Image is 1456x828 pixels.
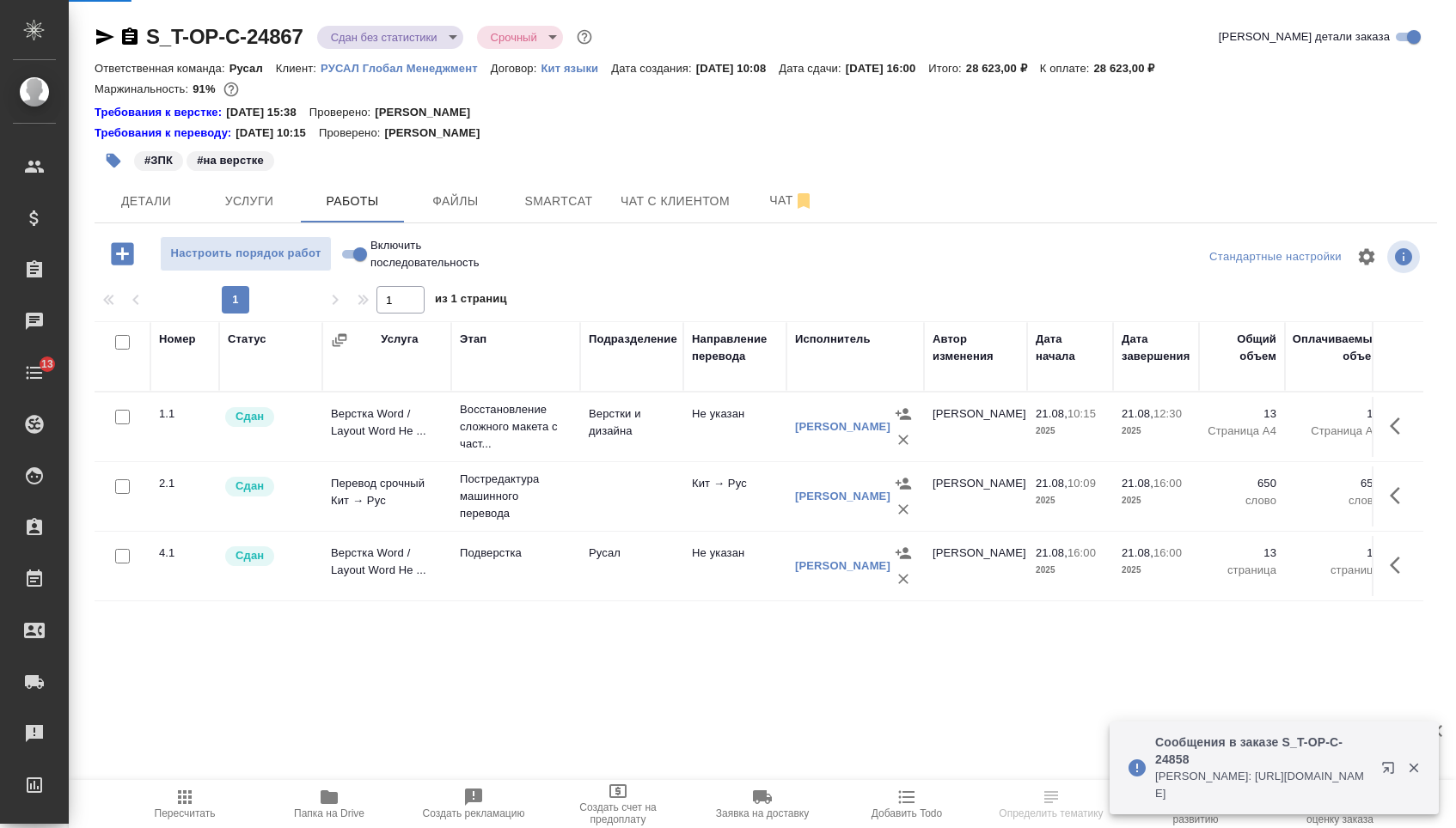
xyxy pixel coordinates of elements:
button: Сгруппировать [331,332,348,349]
button: Пересчитать [113,780,257,828]
button: Настроить порядок работ [160,236,332,271]
p: Дата создания: [611,62,695,75]
button: Заявка на доставку [690,780,835,828]
td: Перевод срочный Кит → Рус [322,466,451,527]
p: страница [1208,562,1276,579]
span: из 1 страниц [435,289,507,314]
div: Автор изменения [933,331,1019,365]
p: 21.08, [1036,407,1068,420]
p: 10:09 [1068,477,1096,490]
span: Чат [750,190,833,211]
td: [PERSON_NAME] [924,397,1027,457]
div: Дата начала [1036,331,1104,365]
div: Общий объем [1208,331,1276,365]
span: Папка на Drive [294,807,364,819]
p: 2025 [1036,562,1104,579]
p: [PERSON_NAME]: [URL][DOMAIN_NAME] [1155,768,1370,802]
span: Включить последовательность [370,237,523,271]
td: Русал [580,536,683,596]
p: 13 [1208,405,1276,423]
p: 10:15 [1068,407,1096,420]
p: Маржинальность: [95,82,193,95]
span: [PERSON_NAME] детали заказа [1219,28,1390,46]
a: [PERSON_NAME] [795,559,890,572]
td: [PERSON_NAME] [924,536,1027,596]
p: 16:00 [1153,477,1182,490]
div: Нажми, чтобы открыть папку с инструкцией [95,104,226,121]
a: [PERSON_NAME] [795,420,890,433]
span: Создать счет на предоплату [556,801,680,825]
p: Страница А4 [1208,423,1276,440]
td: Не указан [683,536,786,596]
div: 1.1 [159,405,211,423]
p: Постредактура машинного перевода [460,471,572,522]
a: РУСАЛ Глобал Менеджмент [321,60,491,75]
div: Услуга [381,331,418,348]
p: Сдан [236,408,264,425]
div: Статус [228,331,266,348]
button: Папка на Drive [257,780,401,828]
p: 12:30 [1153,407,1182,420]
div: Нажми, чтобы открыть папку с инструкцией [95,125,236,142]
svg: Отписаться [793,191,814,211]
p: Подверстка [460,545,572,562]
p: 16:00 [1068,546,1096,559]
p: Сдан [236,478,264,495]
p: 650 [1208,475,1276,492]
button: 2098.20 RUB; [220,78,242,100]
p: 2025 [1036,492,1104,509]
div: Этап [460,331,486,348]
a: 13 [4,351,64,394]
button: Назначить [890,471,916,496]
p: [DATE] 10:15 [236,125,319,142]
p: РУСАЛ Глобал Менеджмент [321,62,491,75]
div: Исполнитель [795,331,871,348]
div: Сдан без статистики [317,26,463,49]
p: 28 623,00 ₽ [1093,62,1167,75]
div: 4.1 [159,545,211,562]
button: Добавить работу [99,236,146,271]
span: Чат с клиентом [621,191,730,212]
button: Создать рекламацию [401,780,546,828]
span: 13 [31,356,64,373]
p: Проверено: [309,104,376,121]
p: 2025 [1122,423,1190,440]
p: Дата сдачи: [779,62,845,75]
div: Номер [159,331,196,348]
span: Добавить Todo [872,807,942,819]
button: Срочный [486,30,542,45]
div: 2.1 [159,475,211,492]
p: 91% [193,82,219,95]
p: Кит языки [541,62,611,75]
p: [DATE] 10:08 [696,62,780,75]
p: [PERSON_NAME] [384,125,492,142]
span: Услуги [208,191,291,212]
td: Верстка Word / Layout Word Не ... [322,536,451,596]
span: Детали [105,191,187,212]
p: 13 [1294,545,1380,562]
button: Здесь прячутся важные кнопки [1380,475,1421,516]
button: Доп статусы указывают на важность/срочность заказа [573,26,596,48]
p: [PERSON_NAME] [375,104,483,121]
p: Страница А4 [1294,423,1380,440]
a: Требования к переводу: [95,125,236,142]
td: Не указан [683,397,786,457]
button: Здесь прячутся важные кнопки [1380,405,1421,447]
button: Открыть в новой вкладке [1371,751,1412,792]
button: Здесь прячутся важные кнопки [1380,545,1421,586]
p: Сообщения в заказе S_T-OP-C-24858 [1155,734,1370,768]
p: #на верстке [197,152,264,169]
button: Скопировать ссылку [119,27,140,47]
div: Менеджер проверил работу исполнителя, передает ее на следующий этап [223,405,314,429]
button: Удалить [890,496,916,522]
div: Сдан без статистики [477,26,563,49]
p: Русал [229,62,276,75]
span: Заявка на доставку [716,807,809,819]
p: Проверено: [319,125,385,142]
div: split button [1205,244,1346,271]
p: #ЗПК [144,152,173,169]
p: 16:00 [1153,546,1182,559]
div: Подразделение [589,331,677,348]
span: Посмотреть информацию [1387,240,1423,273]
div: Дата завершения [1122,331,1190,365]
